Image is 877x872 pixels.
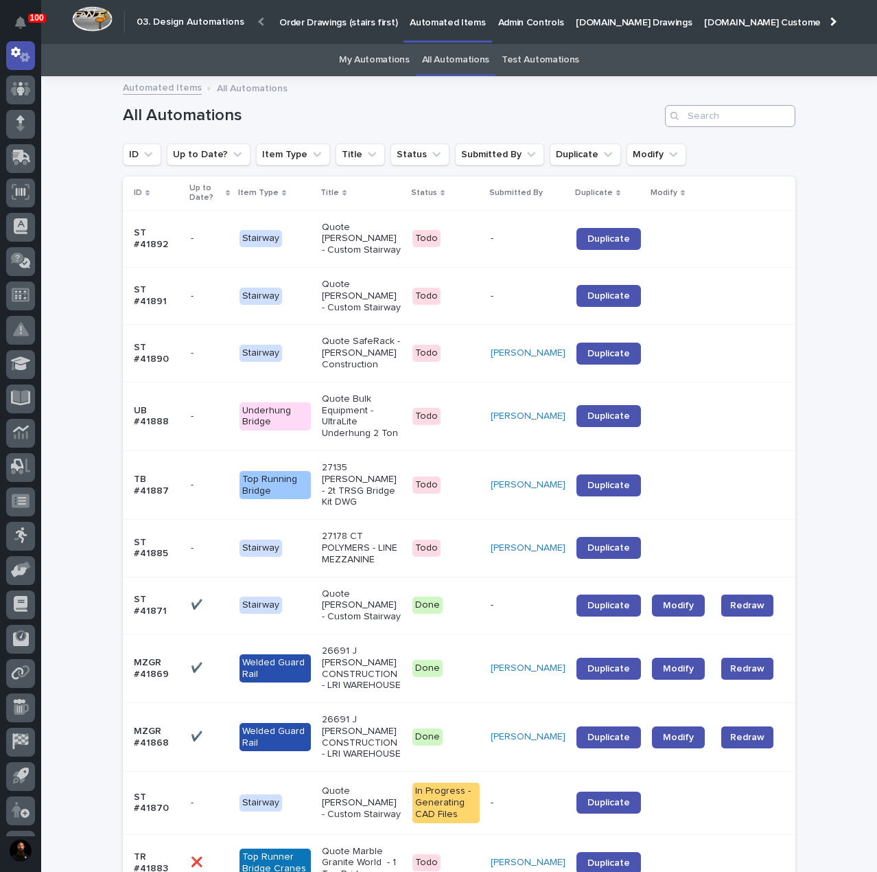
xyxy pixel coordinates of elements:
[491,731,565,743] a: [PERSON_NAME]
[587,858,630,868] span: Duplicate
[550,144,621,165] button: Duplicate
[134,227,180,251] p: ST #41892
[491,347,565,359] a: [PERSON_NAME]
[587,411,630,421] span: Duplicate
[412,230,441,247] div: Todo
[663,733,694,742] span: Modify
[239,402,311,431] div: Underhung Bridge
[6,8,35,37] button: Notifications
[663,664,694,674] span: Modify
[134,474,180,497] p: TB #41887
[123,210,795,267] tr: ST #41892-- StairwayQuote [PERSON_NAME] - Custom StairwayTodo-Duplicate
[191,288,196,302] p: -
[6,836,35,865] button: users-avatar
[652,726,705,748] a: Modify
[576,595,641,617] a: Duplicate
[239,794,282,812] div: Stairway
[491,411,565,422] a: [PERSON_NAME]
[502,44,579,76] a: Test Automations
[123,772,795,834] tr: ST #41870-- StairwayQuote [PERSON_NAME] - Custom StairwayIn Progress - Generating CAD Files-Dupli...
[576,537,641,559] a: Duplicate
[627,144,686,165] button: Modify
[191,540,196,554] p: -
[412,660,443,677] div: Done
[587,543,630,553] span: Duplicate
[665,105,795,127] input: Search
[491,797,565,809] p: -
[322,645,401,691] p: 26691 J [PERSON_NAME] CONSTRUCTION - LRI WAREHOUSE
[491,663,565,674] a: [PERSON_NAME]
[721,658,773,680] button: Redraw
[339,44,410,76] a: My Automations
[491,542,565,554] a: [PERSON_NAME]
[134,342,180,365] p: ST #41890
[239,288,282,305] div: Stairway
[412,345,441,362] div: Todo
[721,595,773,617] button: Redraw
[576,228,641,250] a: Duplicate
[575,185,613,200] p: Duplicate
[123,325,795,382] tr: ST #41890-- StairwayQuote SafeRack - [PERSON_NAME] ConstructionTodo[PERSON_NAME] Duplicate
[491,479,565,491] a: [PERSON_NAME]
[587,664,630,674] span: Duplicate
[134,792,180,815] p: ST #41870
[322,462,401,508] p: 27135 [PERSON_NAME] - 2t TRSG Bridge Kit DWG
[123,267,795,324] tr: ST #41891-- StairwayQuote [PERSON_NAME] - Custom StairwayTodo-Duplicate
[191,408,196,422] p: -
[17,16,35,38] div: Notifications100
[123,703,795,772] tr: MZGR #41868✔️✔️ Welded Guard Rail26691 J [PERSON_NAME] CONSTRUCTION - LRI WAREHOUSEDone[PERSON_NA...
[123,634,795,702] tr: MZGR #41869✔️✔️ Welded Guard Rail26691 J [PERSON_NAME] CONSTRUCTION - LRI WAREHOUSEDone[PERSON_NA...
[491,290,565,302] p: -
[123,144,161,165] button: ID
[491,233,565,244] p: -
[320,185,339,200] p: Title
[412,408,441,425] div: Todo
[239,597,282,614] div: Stairway
[412,783,480,823] div: In Progress - Generating CAD Files
[412,854,441,871] div: Todo
[239,654,311,683] div: Welded Guard Rail
[123,577,795,634] tr: ST #41871✔️✔️ StairwayQuote [PERSON_NAME] - Custom StairwayDone-DuplicateModifyRedraw
[576,726,641,748] a: Duplicate
[191,728,205,743] p: ✔️
[412,597,443,614] div: Done
[587,798,630,807] span: Duplicate
[587,349,630,358] span: Duplicate
[322,785,401,820] p: Quote [PERSON_NAME] - Custom Stairway
[576,285,641,307] a: Duplicate
[191,794,196,809] p: -
[587,291,630,301] span: Duplicate
[322,588,401,623] p: Quote [PERSON_NAME] - Custom Stairway
[123,382,795,450] tr: UB #41888-- Underhung BridgeQuote Bulk Equipment - UltraLite Underhung 2 TonTodo[PERSON_NAME] Dup...
[239,540,282,557] div: Stairway
[137,16,244,28] h2: 03. Design Automations
[411,185,437,200] p: Status
[652,658,705,680] a: Modify
[412,288,441,305] div: Todo
[587,601,630,610] span: Duplicate
[134,726,180,749] p: MZGR #41868
[587,733,630,742] span: Duplicate
[587,234,630,244] span: Duplicate
[587,481,630,490] span: Duplicate
[322,714,401,760] p: 26691 J [PERSON_NAME] CONSTRUCTION - LRI WAREHOUSE
[239,723,311,752] div: Welded Guard Rail
[730,599,764,612] span: Redraw
[134,657,180,680] p: MZGR #41869
[721,726,773,748] button: Redraw
[455,144,544,165] button: Submitted By
[489,185,543,200] p: Submitted By
[491,599,565,611] p: -
[191,597,205,611] p: ✔️
[134,594,180,617] p: ST #41871
[730,662,764,676] span: Redraw
[576,474,641,496] a: Duplicate
[239,471,311,500] div: Top Running Bridge
[390,144,449,165] button: Status
[123,450,795,519] tr: TB #41887-- Top Running Bridge27135 [PERSON_NAME] - 2t TRSG Bridge Kit DWGTodo[PERSON_NAME] Dupli...
[422,44,489,76] a: All Automations
[651,185,677,200] p: Modify
[576,792,641,814] a: Duplicate
[134,405,180,428] p: UB #41888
